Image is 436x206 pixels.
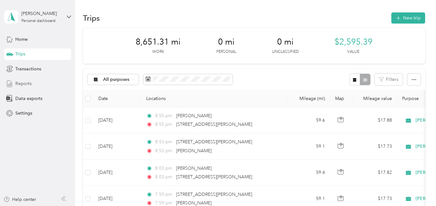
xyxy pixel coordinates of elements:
td: 59.1 [288,133,330,160]
span: 0 mi [277,37,294,47]
p: Value [347,49,359,55]
td: $17.82 [352,160,397,186]
span: 8:55 pm [155,112,173,119]
td: $17.88 [352,107,397,133]
span: [STREET_ADDRESS][PERSON_NAME] [176,122,252,127]
span: 8,651.31 mi [136,37,181,47]
td: 59.6 [288,107,330,133]
td: [DATE] [93,107,141,133]
td: $17.73 [352,133,397,160]
span: [PERSON_NAME] [176,166,212,171]
h1: Trips [83,15,100,21]
th: Date [93,90,141,107]
span: Transactions [15,66,41,72]
span: Home [15,36,28,43]
span: Data exports [15,95,42,102]
th: Locations [141,90,288,107]
th: Map [330,90,352,107]
span: 7:59 pm [155,191,173,198]
span: [PERSON_NAME] [176,200,212,206]
span: [PERSON_NAME] [176,148,212,153]
iframe: Everlance-gr Chat Button Frame [400,170,436,206]
span: 0 mi [218,37,235,47]
span: $2,595.39 [335,37,372,47]
span: 8:53 pm [155,139,173,146]
th: Mileage value [352,90,397,107]
span: 8:53 pm [155,147,173,154]
div: [PERSON_NAME] [21,10,61,17]
span: Reports [15,80,32,87]
p: Personal [216,49,236,55]
td: [DATE] [93,133,141,160]
button: Filters [375,74,403,85]
td: [DATE] [93,160,141,186]
button: New trip [391,12,425,24]
span: Trips [15,51,25,57]
span: [STREET_ADDRESS][PERSON_NAME] [176,174,252,180]
td: 59.4 [288,160,330,186]
button: Help center [4,196,36,203]
span: All purposes [103,77,130,82]
span: 8:03 pm [155,174,173,181]
span: 8:03 pm [155,165,173,172]
span: [PERSON_NAME] [176,113,212,118]
span: [STREET_ADDRESS][PERSON_NAME] [176,139,252,145]
span: [STREET_ADDRESS][PERSON_NAME] [176,192,252,197]
div: Personal dashboard [21,19,56,23]
p: Unclassified [272,49,299,55]
span: Settings [15,110,32,117]
th: Mileage (mi) [288,90,330,107]
span: 8:55 pm [155,121,173,128]
p: Work [152,49,164,55]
